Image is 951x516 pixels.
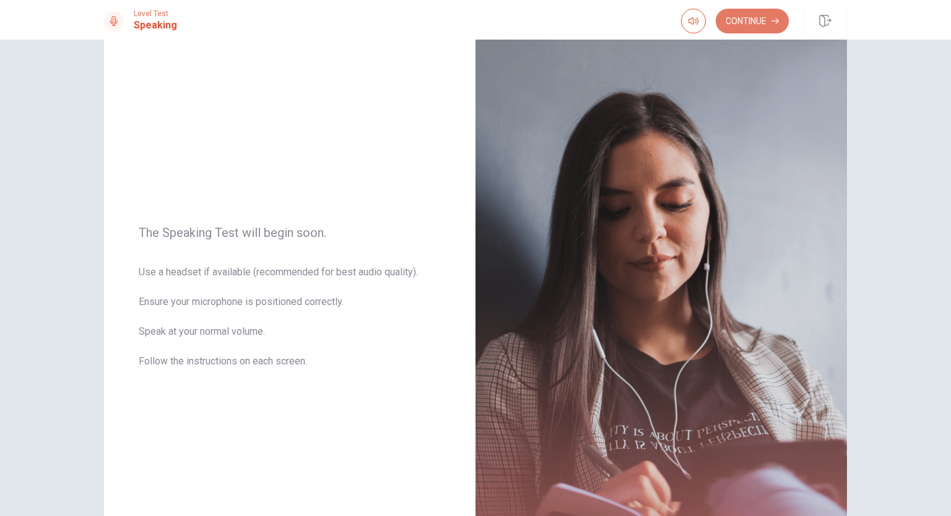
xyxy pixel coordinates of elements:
[139,265,441,384] span: Use a headset if available (recommended for best audio quality). Ensure your microphone is positi...
[139,225,441,240] span: The Speaking Test will begin soon.
[134,18,177,33] h1: Speaking
[134,9,177,18] span: Level Test
[716,9,789,33] button: Continue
